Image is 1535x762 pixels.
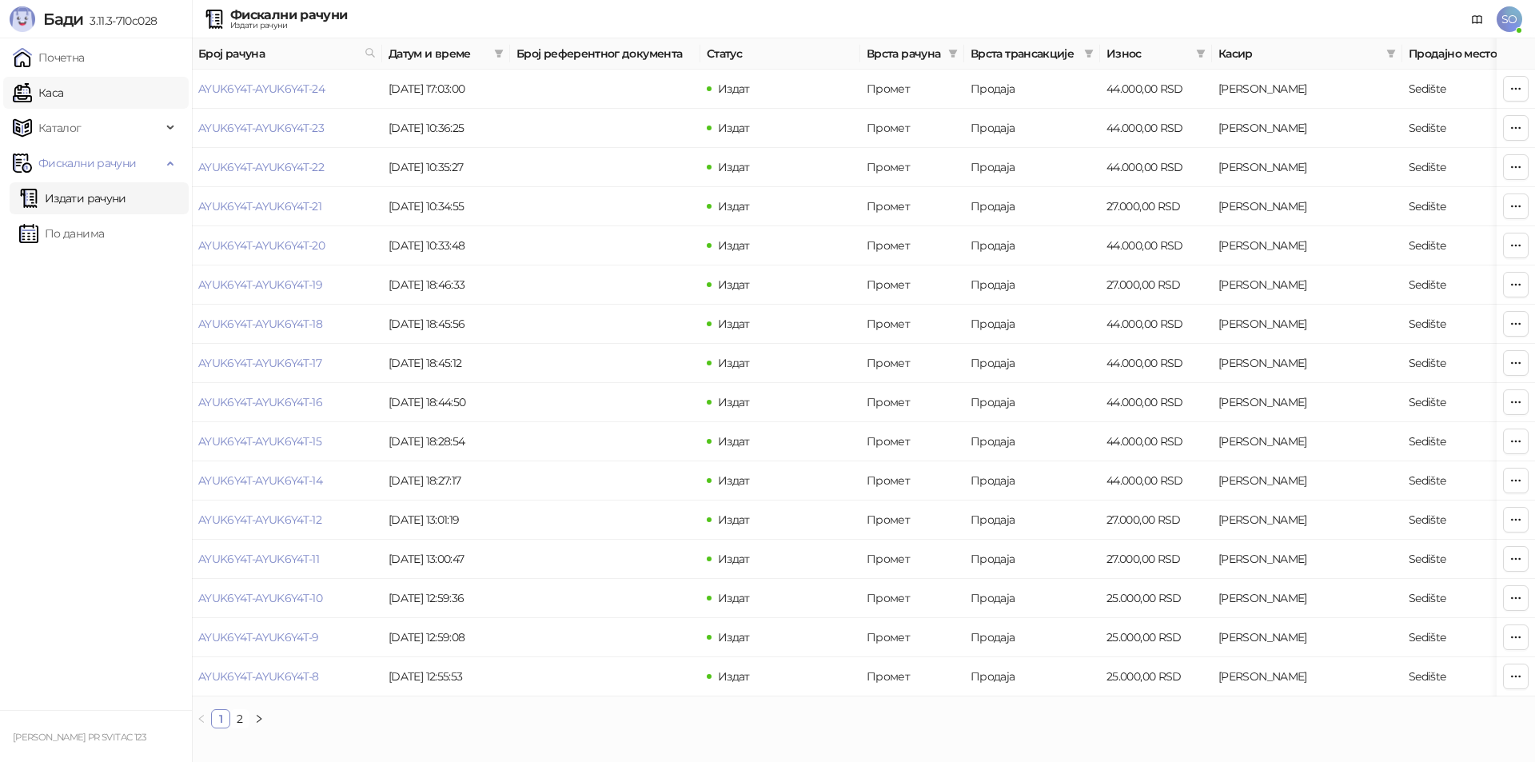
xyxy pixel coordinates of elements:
[198,630,319,644] a: AYUK6Y4T-AYUK6Y4T-9
[718,669,750,684] span: Издат
[1212,540,1402,579] td: Svetlana Obieedkova
[964,540,1100,579] td: Продаја
[860,226,964,265] td: Промет
[860,618,964,657] td: Промет
[43,10,83,29] span: Бади
[198,513,321,527] a: AYUK6Y4T-AYUK6Y4T-12
[718,434,750,449] span: Издат
[718,395,750,409] span: Издат
[38,112,82,144] span: Каталог
[192,187,382,226] td: AYUK6Y4T-AYUK6Y4T-21
[718,630,750,644] span: Издат
[1100,618,1212,657] td: 25.000,00 RSD
[860,579,964,618] td: Промет
[198,591,322,605] a: AYUK6Y4T-AYUK6Y4T-10
[494,49,504,58] span: filter
[718,121,750,135] span: Издат
[964,148,1100,187] td: Продаја
[192,305,382,344] td: AYUK6Y4T-AYUK6Y4T-18
[964,618,1100,657] td: Продаја
[860,265,964,305] td: Промет
[860,383,964,422] td: Промет
[1100,265,1212,305] td: 27.000,00 RSD
[860,148,964,187] td: Промет
[192,709,211,728] li: Претходна страна
[1212,383,1402,422] td: Svetlana Obieedkova
[1212,70,1402,109] td: Svetlana Obieedkova
[964,579,1100,618] td: Продаја
[860,540,964,579] td: Промет
[1212,187,1402,226] td: Svetlana Obieedkova
[1212,618,1402,657] td: Svetlana Obieedkova
[249,709,269,728] li: Следећа страна
[230,709,249,728] li: 2
[964,305,1100,344] td: Продаја
[1100,109,1212,148] td: 44.000,00 RSD
[964,109,1100,148] td: Продаја
[860,501,964,540] td: Промет
[382,70,510,109] td: [DATE] 17:03:00
[867,45,942,62] span: Врста рачуна
[718,277,750,292] span: Издат
[718,317,750,331] span: Издат
[700,38,860,70] th: Статус
[198,434,321,449] a: AYUK6Y4T-AYUK6Y4T-15
[382,461,510,501] td: [DATE] 18:27:17
[211,709,230,728] li: 1
[718,356,750,370] span: Издат
[192,109,382,148] td: AYUK6Y4T-AYUK6Y4T-23
[1100,226,1212,265] td: 44.000,00 RSD
[964,265,1100,305] td: Продаја
[192,657,382,696] td: AYUK6Y4T-AYUK6Y4T-8
[254,714,264,724] span: right
[192,422,382,461] td: AYUK6Y4T-AYUK6Y4T-15
[192,383,382,422] td: AYUK6Y4T-AYUK6Y4T-16
[718,591,750,605] span: Издат
[1100,305,1212,344] td: 44.000,00 RSD
[382,187,510,226] td: [DATE] 10:34:55
[382,501,510,540] td: [DATE] 13:01:19
[964,226,1100,265] td: Продаја
[198,160,324,174] a: AYUK6Y4T-AYUK6Y4T-22
[1100,344,1212,383] td: 44.000,00 RSD
[382,344,510,383] td: [DATE] 18:45:12
[19,182,126,214] a: Издати рачуни
[860,344,964,383] td: Промет
[1100,70,1212,109] td: 44.000,00 RSD
[389,45,488,62] span: Датум и време
[192,501,382,540] td: AYUK6Y4T-AYUK6Y4T-12
[192,709,211,728] button: left
[382,657,510,696] td: [DATE] 12:55:53
[1465,6,1490,32] a: Документација
[1212,226,1402,265] td: Svetlana Obieedkova
[1212,148,1402,187] td: Svetlana Obieedkova
[382,383,510,422] td: [DATE] 18:44:50
[249,709,269,728] button: right
[198,82,325,96] a: AYUK6Y4T-AYUK6Y4T-24
[860,187,964,226] td: Промет
[964,501,1100,540] td: Продаја
[510,38,700,70] th: Број референтног документа
[948,49,958,58] span: filter
[964,383,1100,422] td: Продаја
[1081,42,1097,66] span: filter
[945,42,961,66] span: filter
[1084,49,1094,58] span: filter
[382,540,510,579] td: [DATE] 13:00:47
[1100,383,1212,422] td: 44.000,00 RSD
[198,45,358,62] span: Број рачуна
[13,732,147,743] small: [PERSON_NAME] PR SVITAC 123
[10,6,35,32] img: Logo
[1212,501,1402,540] td: Svetlana Obieedkova
[1212,38,1402,70] th: Касир
[718,473,750,488] span: Издат
[230,22,347,30] div: Издати рачуни
[192,226,382,265] td: AYUK6Y4T-AYUK6Y4T-20
[197,714,206,724] span: left
[860,109,964,148] td: Промет
[192,540,382,579] td: AYUK6Y4T-AYUK6Y4T-11
[192,461,382,501] td: AYUK6Y4T-AYUK6Y4T-14
[212,710,229,728] a: 1
[964,422,1100,461] td: Продаја
[971,45,1078,62] span: Врста трансакције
